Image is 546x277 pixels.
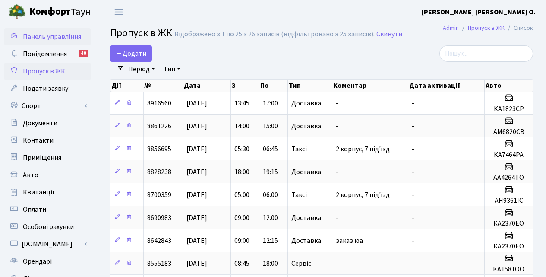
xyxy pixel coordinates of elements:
[291,146,307,153] span: Таксі
[263,259,278,268] span: 18:00
[23,67,65,76] span: Пропуск в ЖК
[23,170,38,180] span: Авто
[186,144,207,154] span: [DATE]
[23,205,46,214] span: Оплати
[488,128,529,136] h5: АМ6820СВ
[23,118,57,128] span: Документи
[183,80,231,92] th: Дата
[336,259,338,268] span: -
[4,97,91,115] a: Спорт
[412,167,414,177] span: -
[4,166,91,184] a: Авто
[259,80,288,92] th: По
[125,62,158,76] a: Період
[79,50,88,57] div: 40
[412,236,414,245] span: -
[412,121,414,131] span: -
[336,190,390,200] span: 2 корпус, 7 під'їзд
[29,5,91,19] span: Таун
[488,105,529,113] h5: КА1823СР
[412,99,414,108] span: -
[4,63,91,80] a: Пропуск в ЖК
[234,144,249,154] span: 05:30
[488,174,529,182] h5: AA4264TO
[485,80,533,92] th: Авто
[288,80,332,92] th: Тип
[263,213,278,223] span: 12:00
[186,190,207,200] span: [DATE]
[488,220,529,228] h5: КА2370ЕО
[231,80,259,92] th: З
[4,149,91,166] a: Приміщення
[174,30,375,38] div: Відображено з 1 по 25 з 26 записів (відфільтровано з 25 записів).
[23,257,52,266] span: Орендарі
[23,153,61,162] span: Приміщення
[116,49,146,58] span: Додати
[291,100,321,107] span: Доставка
[186,121,207,131] span: [DATE]
[110,25,172,41] span: Пропуск в ЖК
[291,169,321,175] span: Доставка
[488,265,529,274] h5: КА1581ОО
[147,213,171,223] span: 8690983
[186,236,207,245] span: [DATE]
[291,214,321,221] span: Доставка
[4,45,91,63] a: Повідомлення40
[4,132,91,149] a: Контакти
[23,222,74,232] span: Особові рахунки
[110,80,143,92] th: Дії
[412,213,414,223] span: -
[443,23,459,32] a: Admin
[4,115,91,132] a: Документи
[234,236,249,245] span: 09:00
[4,28,91,45] a: Панель управління
[263,121,278,131] span: 15:00
[412,144,414,154] span: -
[23,136,54,145] span: Контакти
[505,23,533,33] li: Список
[4,253,91,270] a: Орендарі
[29,5,71,19] b: Комфорт
[439,45,533,62] input: Пошук...
[147,236,171,245] span: 8642843
[263,144,278,154] span: 06:45
[263,99,278,108] span: 17:00
[488,197,529,205] h5: АН9361ІС
[291,191,307,198] span: Таксі
[147,121,171,131] span: 8861226
[186,213,207,223] span: [DATE]
[234,259,249,268] span: 08:45
[336,167,338,177] span: -
[412,190,414,200] span: -
[234,213,249,223] span: 09:00
[336,213,338,223] span: -
[147,144,171,154] span: 8856695
[263,236,278,245] span: 12:15
[291,260,311,267] span: Сервіс
[336,236,363,245] span: заказ юа
[332,80,408,92] th: Коментар
[110,45,152,62] a: Додати
[143,80,183,92] th: №
[4,218,91,236] a: Особові рахунки
[4,236,91,253] a: [DOMAIN_NAME]
[147,99,171,108] span: 8916560
[186,259,207,268] span: [DATE]
[4,184,91,201] a: Квитанції
[430,19,546,37] nav: breadcrumb
[234,167,249,177] span: 18:00
[9,3,26,21] img: logo.png
[291,123,321,130] span: Доставка
[234,99,249,108] span: 13:45
[488,151,529,159] h5: КА7464РА
[422,7,536,17] a: [PERSON_NAME] [PERSON_NAME] О.
[234,190,249,200] span: 05:00
[160,62,184,76] a: Тип
[336,99,338,108] span: -
[468,23,505,32] a: Пропуск в ЖК
[23,32,81,41] span: Панель управління
[23,188,54,197] span: Квитанції
[108,5,129,19] button: Переключити навігацію
[291,237,321,244] span: Доставка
